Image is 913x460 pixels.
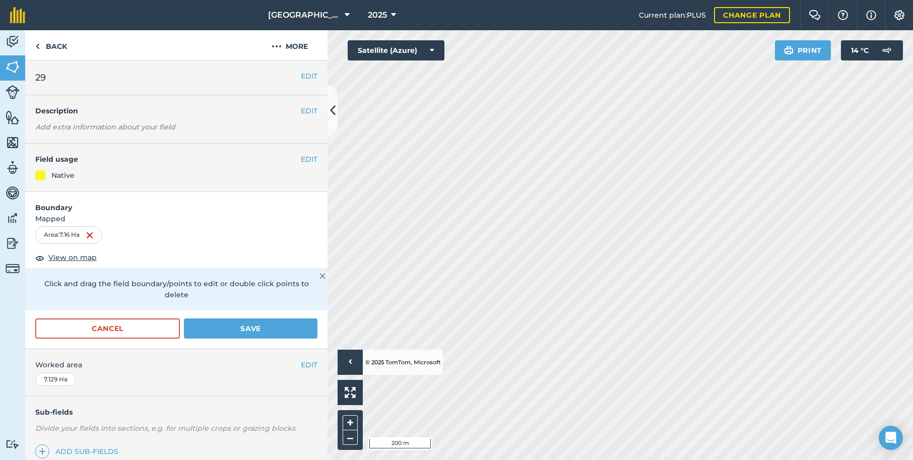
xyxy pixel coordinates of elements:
[268,9,341,21] span: [GEOGRAPHIC_DATA]
[639,10,706,21] span: Current plan : PLUS
[301,154,317,165] button: EDIT
[25,192,328,213] h4: Boundary
[6,261,20,276] img: svg+xml;base64,PD94bWwgdmVyc2lvbj0iMS4wIiBlbmNvZGluZz0idXRmLTgiPz4KPCEtLSBHZW5lcmF0b3I6IEFkb2JlIE...
[866,9,876,21] img: svg+xml;base64,PHN2ZyB4bWxucz0iaHR0cDovL3d3dy53My5vcmcvMjAwMC9zdmciIHdpZHRoPSIxNyIgaGVpZ2h0PSIxNy...
[714,7,790,23] a: Change plan
[35,444,122,458] a: Add sub-fields
[6,34,20,49] img: svg+xml;base64,PD94bWwgdmVyc2lvbj0iMS4wIiBlbmNvZGluZz0idXRmLTgiPz4KPCEtLSBHZW5lcmF0b3I6IEFkb2JlIE...
[6,160,20,175] img: svg+xml;base64,PD94bWwgdmVyc2lvbj0iMS4wIiBlbmNvZGluZz0idXRmLTgiPz4KPCEtLSBHZW5lcmF0b3I6IEFkb2JlIE...
[368,9,387,21] span: 2025
[349,356,352,369] span: ›
[25,213,328,224] span: Mapped
[25,407,328,418] h4: Sub-fields
[35,252,97,264] button: View on map
[319,270,325,282] img: svg+xml;base64,PHN2ZyB4bWxucz0iaHR0cDovL3d3dy53My5vcmcvMjAwMC9zdmciIHdpZHRoPSIyMiIgaGVpZ2h0PSIzMC...
[252,30,328,60] button: More
[35,40,40,52] img: svg+xml;base64,PHN2ZyB4bWxucz0iaHR0cDovL3d3dy53My5vcmcvMjAwMC9zdmciIHdpZHRoPSI5IiBoZWlnaHQ9IjI0Ii...
[35,154,301,165] h4: Field usage
[35,71,46,85] span: 29
[35,318,180,339] button: Cancel
[25,30,77,60] a: Back
[6,59,20,75] img: svg+xml;base64,PHN2ZyB4bWxucz0iaHR0cDovL3d3dy53My5vcmcvMjAwMC9zdmciIHdpZHRoPSI1NiIgaGVpZ2h0PSI2MC...
[35,373,76,386] div: 7.129 Ha
[851,40,869,60] span: 14 ° C
[879,426,903,450] div: Open Intercom Messenger
[39,445,46,457] img: svg+xml;base64,PHN2ZyB4bWxucz0iaHR0cDovL3d3dy53My5vcmcvMjAwMC9zdmciIHdpZHRoPSIxNCIgaGVpZ2h0PSIyNC...
[6,236,20,251] img: svg+xml;base64,PD94bWwgdmVyc2lvbj0iMS4wIiBlbmNvZGluZz0idXRmLTgiPz4KPCEtLSBHZW5lcmF0b3I6IEFkb2JlIE...
[51,170,75,181] div: Native
[272,40,282,52] img: svg+xml;base64,PHN2ZyB4bWxucz0iaHR0cDovL3d3dy53My5vcmcvMjAwMC9zdmciIHdpZHRoPSIyMCIgaGVpZ2h0PSIyNC...
[837,10,849,20] img: A question mark icon
[6,85,20,99] img: svg+xml;base64,PD94bWwgdmVyc2lvbj0iMS4wIiBlbmNvZGluZz0idXRmLTgiPz4KPCEtLSBHZW5lcmF0b3I6IEFkb2JlIE...
[6,439,20,449] img: svg+xml;base64,PD94bWwgdmVyc2lvbj0iMS4wIiBlbmNvZGluZz0idXRmLTgiPz4KPCEtLSBHZW5lcmF0b3I6IEFkb2JlIE...
[343,415,358,430] button: +
[35,359,317,370] span: Worked area
[784,44,794,56] img: svg+xml;base64,PHN2ZyB4bWxucz0iaHR0cDovL3d3dy53My5vcmcvMjAwMC9zdmciIHdpZHRoPSIxOSIgaGVpZ2h0PSIyNC...
[6,211,20,226] img: svg+xml;base64,PD94bWwgdmVyc2lvbj0iMS4wIiBlbmNvZGluZz0idXRmLTgiPz4KPCEtLSBHZW5lcmF0b3I6IEFkb2JlIE...
[348,40,444,60] button: Satellite (Azure)
[48,252,97,263] span: View on map
[301,71,317,82] button: EDIT
[809,10,821,20] img: Two speech bubbles overlapping with the left bubble in the forefront
[35,278,317,301] p: Click and drag the field boundary/points to edit or double click points to delete
[338,350,363,375] button: ›
[877,40,897,60] img: svg+xml;base64,PD94bWwgdmVyc2lvbj0iMS4wIiBlbmNvZGluZz0idXRmLTgiPz4KPCEtLSBHZW5lcmF0b3I6IEFkb2JlIE...
[363,350,441,375] li: © 2025 TomTom, Microsoft
[35,122,175,132] em: Add extra information about your field
[893,10,905,20] img: A cog icon
[35,105,317,116] h4: Description
[10,7,25,23] img: fieldmargin Logo
[775,40,831,60] button: Print
[301,105,317,116] button: EDIT
[35,252,44,264] img: svg+xml;base64,PHN2ZyB4bWxucz0iaHR0cDovL3d3dy53My5vcmcvMjAwMC9zdmciIHdpZHRoPSIxOCIgaGVpZ2h0PSIyNC...
[841,40,903,60] button: 14 °C
[184,318,317,339] button: Save
[35,226,102,243] div: Area : 7.16 Ha
[6,185,20,201] img: svg+xml;base64,PD94bWwgdmVyc2lvbj0iMS4wIiBlbmNvZGluZz0idXRmLTgiPz4KPCEtLSBHZW5lcmF0b3I6IEFkb2JlIE...
[6,110,20,125] img: svg+xml;base64,PHN2ZyB4bWxucz0iaHR0cDovL3d3dy53My5vcmcvMjAwMC9zdmciIHdpZHRoPSI1NiIgaGVpZ2h0PSI2MC...
[6,135,20,150] img: svg+xml;base64,PHN2ZyB4bWxucz0iaHR0cDovL3d3dy53My5vcmcvMjAwMC9zdmciIHdpZHRoPSI1NiIgaGVpZ2h0PSI2MC...
[35,424,295,433] em: Divide your fields into sections, e.g. for multiple crops or grazing blocks
[345,387,356,398] img: Four arrows, one pointing top left, one top right, one bottom right and the last bottom left
[301,359,317,370] button: EDIT
[343,430,358,445] button: –
[86,229,94,241] img: svg+xml;base64,PHN2ZyB4bWxucz0iaHR0cDovL3d3dy53My5vcmcvMjAwMC9zdmciIHdpZHRoPSIxNiIgaGVpZ2h0PSIyNC...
